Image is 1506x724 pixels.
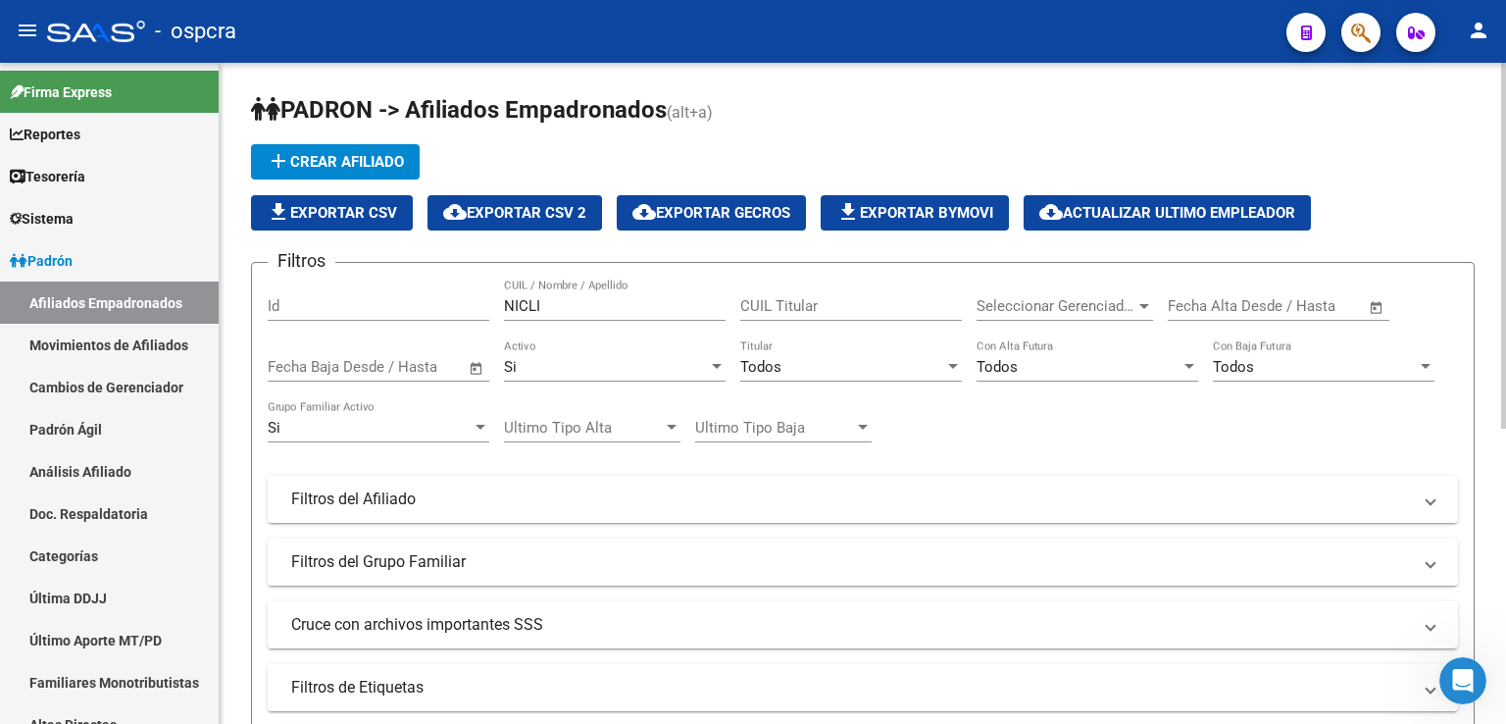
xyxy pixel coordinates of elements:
button: Exportar CSV [251,195,413,231]
span: - ospcra [155,10,236,53]
mat-expansion-panel-header: Filtros del Afiliado [268,476,1458,523]
button: Open calendar [466,357,488,380]
button: Actualizar ultimo Empleador [1024,195,1311,231]
span: Tesorería [10,166,85,187]
mat-panel-title: Filtros del Grupo Familiar [291,551,1411,573]
span: Actualizar ultimo Empleador [1039,204,1295,222]
mat-expansion-panel-header: Filtros de Etiquetas [268,664,1458,711]
span: Exportar GECROS [632,204,790,222]
button: Exportar GECROS [617,195,806,231]
mat-expansion-panel-header: Filtros del Grupo Familiar [268,539,1458,586]
span: Ultimo Tipo Alta [504,419,663,437]
span: PADRON -> Afiliados Empadronados [251,96,667,124]
input: End date [1249,297,1344,315]
span: Seleccionar Gerenciador [977,297,1135,315]
mat-icon: cloud_download [443,200,467,224]
span: Todos [740,358,781,376]
span: Si [268,419,280,437]
button: Open calendar [1366,296,1388,319]
span: Todos [1213,358,1254,376]
mat-icon: cloud_download [632,200,656,224]
mat-panel-title: Cruce con archivos importantes SSS [291,614,1411,636]
iframe: Intercom live chat [1439,657,1486,704]
mat-icon: file_download [267,200,290,224]
span: Padrón [10,250,73,272]
button: Crear Afiliado [251,144,420,180]
span: Firma Express [10,81,112,103]
mat-panel-title: Filtros del Afiliado [291,489,1411,510]
span: (alt+a) [667,103,713,122]
span: Exportar CSV [267,204,397,222]
mat-expansion-panel-header: Cruce con archivos importantes SSS [268,601,1458,648]
mat-panel-title: Filtros de Etiquetas [291,677,1411,698]
span: Sistema [10,208,74,230]
mat-icon: file_download [836,200,860,224]
mat-icon: add [267,149,290,173]
span: Si [504,358,517,376]
h3: Filtros [268,247,335,275]
mat-icon: cloud_download [1039,200,1063,224]
button: Exportar CSV 2 [427,195,602,231]
span: Exportar CSV 2 [443,204,586,222]
span: Reportes [10,124,80,145]
span: Exportar Bymovi [836,204,993,222]
mat-icon: menu [16,19,39,42]
span: Crear Afiliado [267,153,404,171]
span: Ultimo Tipo Baja [695,419,854,437]
input: Start date [1168,297,1231,315]
button: Exportar Bymovi [821,195,1009,231]
input: End date [349,358,444,376]
input: Start date [268,358,331,376]
span: Todos [977,358,1018,376]
mat-icon: person [1467,19,1490,42]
